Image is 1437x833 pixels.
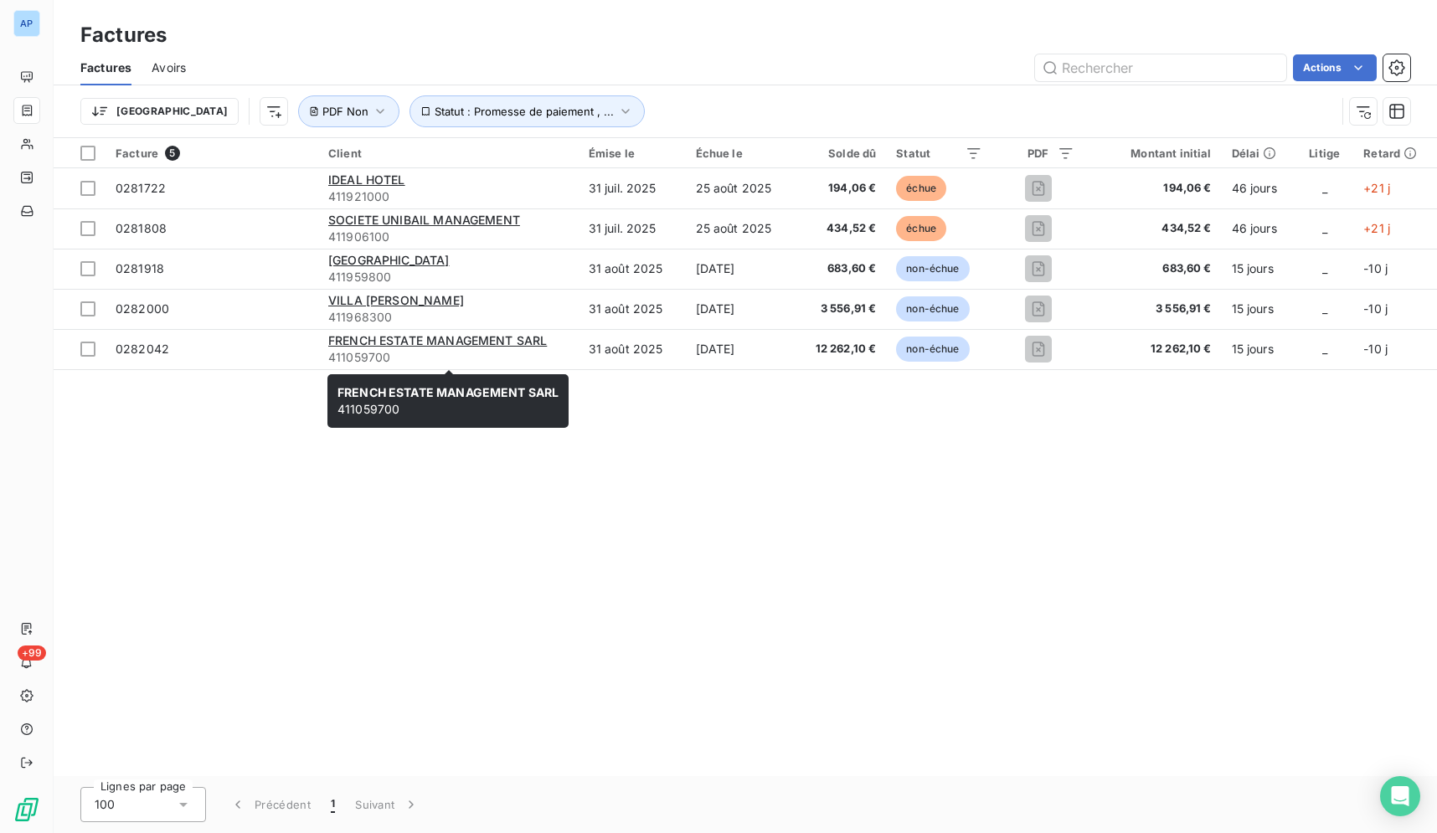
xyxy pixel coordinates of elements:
[896,147,981,160] div: Statut
[13,10,40,37] div: AP
[328,293,464,307] span: VILLA [PERSON_NAME]
[805,147,877,160] div: Solde dû
[589,147,676,160] div: Émise le
[1094,220,1212,237] span: 434,52 €
[1222,249,1296,289] td: 15 jours
[337,385,559,399] span: FRENCH ESTATE MANAGEMENT SARL
[116,342,169,356] span: 0282042
[116,181,166,195] span: 0281722
[579,249,686,289] td: 31 août 2025
[116,147,158,160] span: Facture
[1363,261,1388,275] span: -10 j
[80,20,167,50] h3: Factures
[13,796,40,823] img: Logo LeanPay
[435,105,614,118] span: Statut : Promesse de paiement , ...
[1363,181,1390,195] span: +21 j
[328,269,569,285] span: 411959800
[331,796,335,813] span: 1
[328,213,520,227] span: SOCIETE UNIBAIL MANAGEMENT
[116,221,167,235] span: 0281808
[1322,261,1327,275] span: _
[1094,260,1212,277] span: 683,60 €
[896,216,946,241] span: échue
[1094,341,1212,357] span: 12 262,10 €
[805,260,877,277] span: 683,60 €
[1222,329,1296,369] td: 15 jours
[322,105,368,118] span: PDF Non
[1322,181,1327,195] span: _
[328,349,569,366] span: 411059700
[686,249,795,289] td: [DATE]
[896,296,969,321] span: non-échue
[805,301,877,317] span: 3 556,91 €
[1363,147,1427,160] div: Retard
[328,172,405,187] span: IDEAL HOTEL
[328,188,569,205] span: 411921000
[579,168,686,208] td: 31 juil. 2025
[328,253,450,267] span: [GEOGRAPHIC_DATA]
[1306,147,1343,160] div: Litige
[1380,776,1420,816] div: Open Intercom Messenger
[95,796,115,813] span: 100
[1094,180,1212,197] span: 194,06 €
[345,787,430,822] button: Suivant
[805,180,877,197] span: 194,06 €
[1363,342,1388,356] span: -10 j
[579,208,686,249] td: 31 juil. 2025
[805,220,877,237] span: 434,52 €
[686,168,795,208] td: 25 août 2025
[579,329,686,369] td: 31 août 2025
[1322,342,1327,356] span: _
[80,98,239,125] button: [GEOGRAPHIC_DATA]
[1222,208,1296,249] td: 46 jours
[298,95,399,127] button: PDF Non
[1293,54,1377,81] button: Actions
[80,59,131,76] span: Factures
[686,208,795,249] td: 25 août 2025
[696,147,785,160] div: Échue le
[686,329,795,369] td: [DATE]
[1322,221,1327,235] span: _
[1222,289,1296,329] td: 15 jours
[116,261,164,275] span: 0281918
[1232,147,1286,160] div: Délai
[337,385,559,416] span: 411059700
[896,256,969,281] span: non-échue
[1222,168,1296,208] td: 46 jours
[1363,301,1388,316] span: -10 j
[328,333,547,347] span: FRENCH ESTATE MANAGEMENT SARL
[165,146,180,161] span: 5
[328,147,569,160] div: Client
[18,645,46,661] span: +99
[152,59,186,76] span: Avoirs
[896,176,946,201] span: échue
[409,95,645,127] button: Statut : Promesse de paiement , ...
[321,787,345,822] button: 1
[116,301,169,316] span: 0282000
[1322,301,1327,316] span: _
[1363,221,1390,235] span: +21 j
[686,289,795,329] td: [DATE]
[328,229,569,245] span: 411906100
[328,309,569,326] span: 411968300
[896,337,969,362] span: non-échue
[805,341,877,357] span: 12 262,10 €
[1094,301,1212,317] span: 3 556,91 €
[579,289,686,329] td: 31 août 2025
[219,787,321,822] button: Précédent
[1094,147,1212,160] div: Montant initial
[1002,147,1074,160] div: PDF
[1035,54,1286,81] input: Rechercher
